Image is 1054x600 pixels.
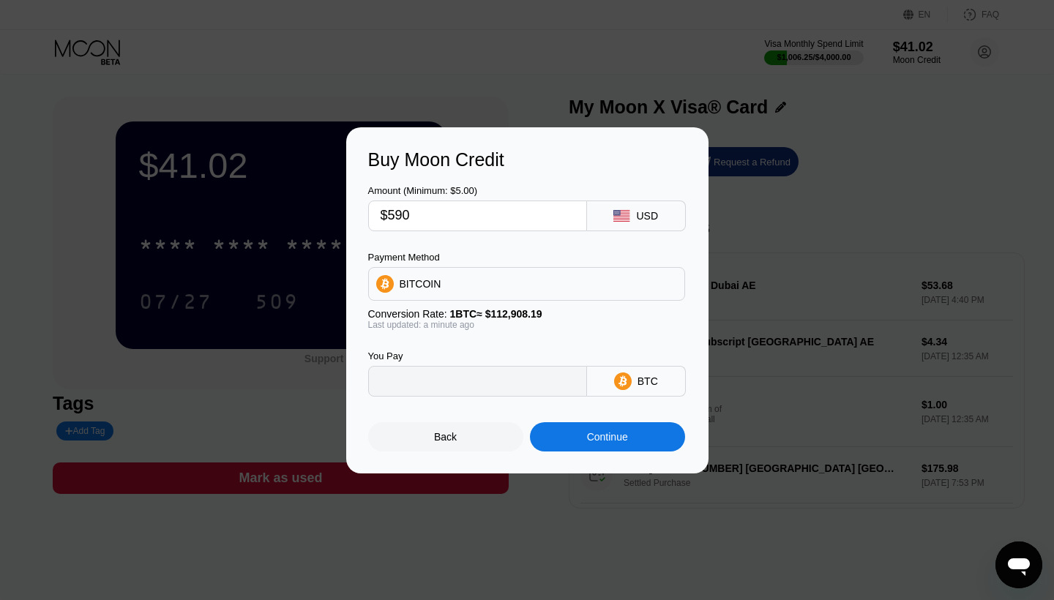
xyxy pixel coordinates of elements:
[636,210,658,222] div: USD
[368,308,685,320] div: Conversion Rate:
[368,422,523,451] div: Back
[450,308,542,320] span: 1 BTC ≈ $112,908.19
[368,350,587,361] div: You Pay
[368,320,685,330] div: Last updated: a minute ago
[368,185,587,196] div: Amount (Minimum: $5.00)
[434,431,457,443] div: Back
[995,541,1042,588] iframe: Button to launch messaging window
[638,375,658,387] div: BTC
[368,149,687,170] div: Buy Moon Credit
[587,431,628,443] div: Continue
[381,201,575,230] input: $0.00
[368,252,685,263] div: Payment Method
[530,422,685,451] div: Continue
